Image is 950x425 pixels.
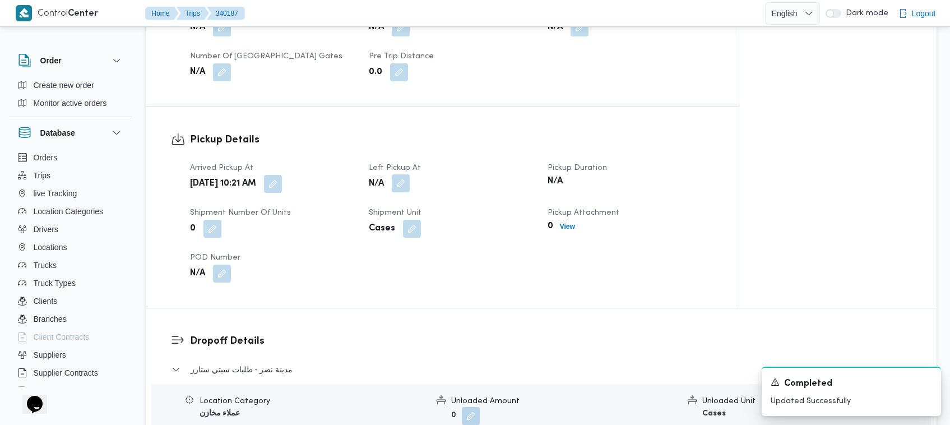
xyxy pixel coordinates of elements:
h3: Database [40,126,75,140]
div: Location Category [200,395,428,407]
iframe: chat widget [11,380,47,414]
b: [DATE] 10:21 AM [190,177,256,191]
span: Shipment Number of Units [190,209,291,216]
span: Client Contracts [34,330,90,344]
span: مدينة نصر - طلبات سيتي ستارز [191,363,293,376]
span: Shipment Unit [369,209,421,216]
button: Logout [894,2,940,25]
span: Supplier Contracts [34,366,98,380]
div: Database [9,149,132,391]
span: Arrived Pickup At [190,164,253,172]
button: Monitor active orders [13,94,128,112]
b: Cases [369,222,395,235]
button: Drivers [13,220,128,238]
button: Client Contracts [13,328,128,346]
button: مدينة نصر - طلبات سيتي ستارز [172,363,911,376]
button: 340187 [207,7,245,20]
b: 0 [190,222,196,235]
p: Updated Successfully [771,395,932,407]
div: Unloaded Amount [451,395,679,407]
button: Location Categories [13,202,128,220]
b: N/A [190,267,205,280]
span: Devices [34,384,62,398]
span: Completed [784,377,832,391]
button: View [555,220,580,233]
span: Pickup Duration [548,164,607,172]
span: live Tracking [34,187,77,200]
button: Trips [177,7,209,20]
button: Devices [13,382,128,400]
b: N/A [369,177,384,191]
b: Cases [702,410,726,417]
b: 0 [548,220,553,233]
div: Notification [771,377,932,391]
b: N/A [369,21,384,34]
button: Truck Types [13,274,128,292]
b: 0 [451,412,456,419]
span: Locations [34,241,67,254]
b: N/A [548,21,563,34]
button: Trucks [13,256,128,274]
b: 0.0 [369,66,382,79]
h3: Order [40,54,62,67]
span: POD Number [190,254,240,261]
span: Create new order [34,78,94,92]
span: Dark mode [841,9,888,18]
span: Trips [34,169,51,182]
button: Supplier Contracts [13,364,128,382]
b: N/A [548,175,563,188]
button: Database [18,126,123,140]
button: Branches [13,310,128,328]
button: Locations [13,238,128,256]
img: X8yXhbKr1z7QwAAAABJRU5ErkJggg== [16,5,32,21]
span: Location Categories [34,205,104,218]
button: Trips [13,167,128,184]
button: Order [18,54,123,67]
span: Monitor active orders [34,96,107,110]
span: Trucks [34,258,57,272]
span: Suppliers [34,348,66,362]
button: Home [145,7,179,20]
button: Orders [13,149,128,167]
div: Order [9,76,132,117]
b: Center [68,10,98,18]
button: live Tracking [13,184,128,202]
span: Logout [912,7,936,20]
span: Pre Trip Distance [369,53,434,60]
div: Unloaded Unit [702,395,930,407]
button: Create new order [13,76,128,94]
span: Truck Types [34,276,76,290]
h3: Pickup Details [190,132,713,147]
b: عملاء مخازن [200,410,240,417]
span: Branches [34,312,67,326]
span: Clients [34,294,58,308]
button: Suppliers [13,346,128,364]
button: Clients [13,292,128,310]
span: Number of [GEOGRAPHIC_DATA] Gates [190,53,342,60]
span: Orders [34,151,58,164]
span: Pickup Attachment [548,209,619,216]
b: N/A [190,66,205,79]
span: Left Pickup At [369,164,421,172]
b: View [560,223,575,230]
h3: Dropoff Details [190,334,911,349]
span: Drivers [34,223,58,236]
